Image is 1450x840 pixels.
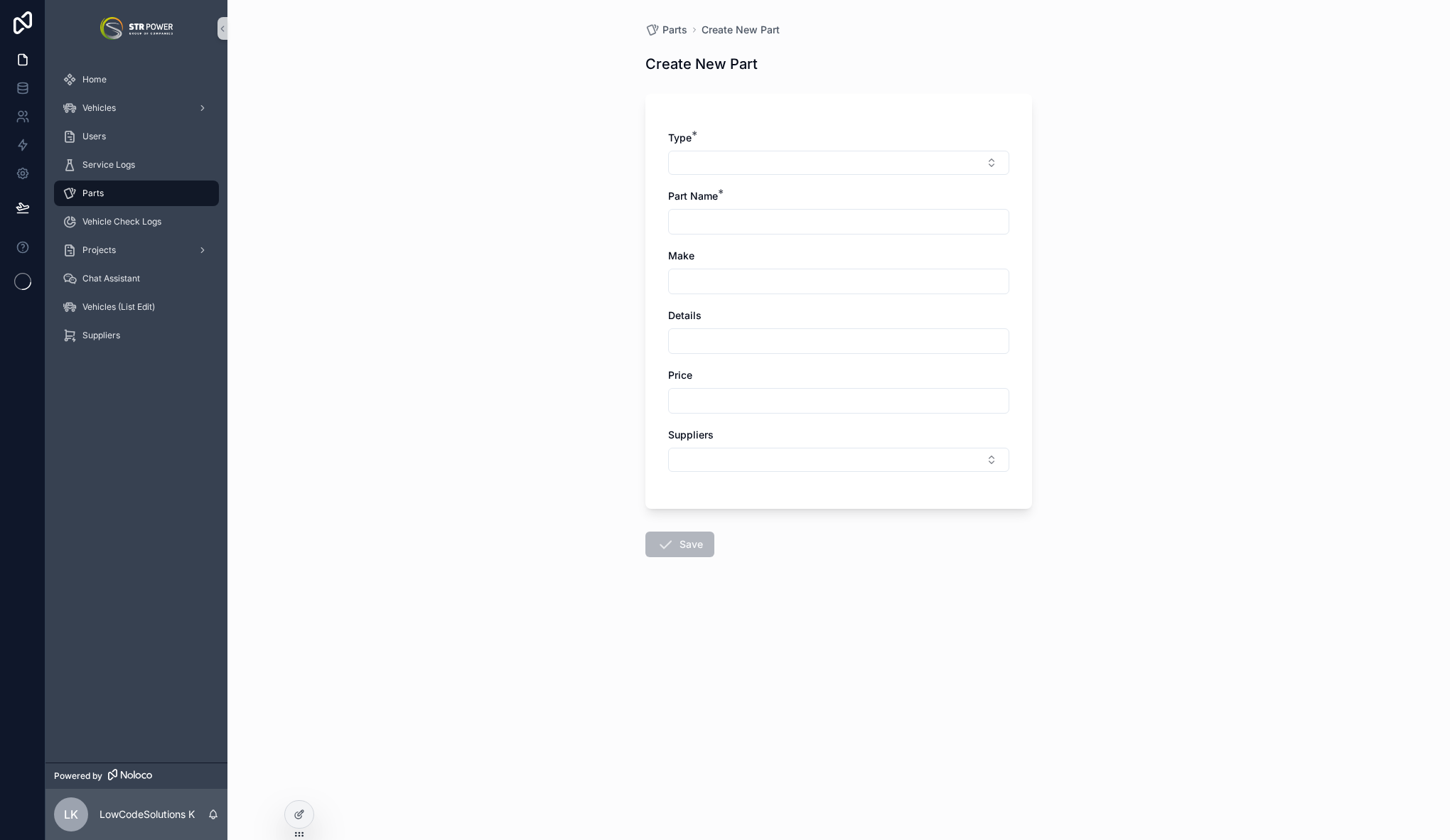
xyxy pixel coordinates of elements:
div: scrollable content [45,57,227,367]
span: Service Logs [82,159,135,171]
span: Suppliers [668,429,714,441]
span: Chat Assistant [82,273,140,284]
span: Powered by [54,770,102,782]
h1: Create New Part [645,54,758,74]
span: Make [668,249,694,262]
a: Vehicle Check Logs [54,209,219,235]
span: LK [64,806,78,823]
a: Create New Part [702,23,780,37]
span: Details [668,309,702,321]
a: Suppliers [54,323,219,348]
a: Vehicles [54,95,219,121]
span: Home [82,74,107,85]
span: Price [668,369,692,381]
a: Vehicles (List Edit) [54,294,219,320]
button: Select Button [668,151,1009,175]
span: Projects [82,244,116,256]
p: LowCodeSolutions K [100,807,195,822]
span: Parts [82,188,104,199]
img: App logo [100,17,173,40]
span: Suppliers [82,330,120,341]
button: Select Button [668,448,1009,472]
a: Home [54,67,219,92]
a: Service Logs [54,152,219,178]
span: Vehicles (List Edit) [82,301,155,313]
span: Part Name [668,190,718,202]
a: Chat Assistant [54,266,219,291]
span: Vehicle Check Logs [82,216,161,227]
span: Type [668,131,692,144]
span: Users [82,131,106,142]
span: Vehicles [82,102,116,114]
a: Users [54,124,219,149]
span: Parts [662,23,687,37]
a: Powered by [45,763,227,789]
a: Projects [54,237,219,263]
a: Parts [54,181,219,206]
a: Parts [645,23,687,37]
